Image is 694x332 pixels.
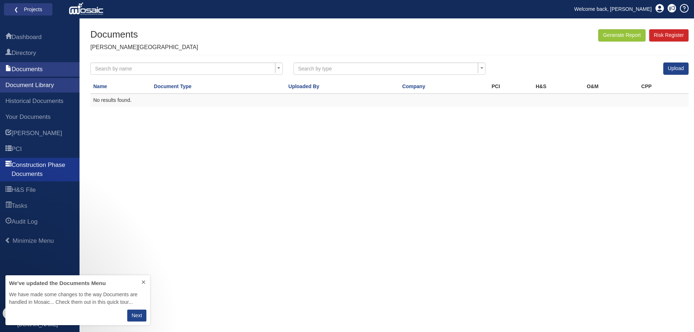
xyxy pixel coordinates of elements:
p: [PERSON_NAME][GEOGRAPHIC_DATA] [90,43,198,52]
a: Upload [663,62,689,75]
span: Search by name [95,66,132,72]
span: Documents [5,65,12,74]
th: H&S [533,80,584,94]
a: Risk Register [649,29,689,42]
span: HARI [5,129,12,138]
span: Audit Log [12,217,38,226]
a: Company [402,83,425,89]
a: Name [93,83,107,89]
span: Tasks [5,202,12,211]
span: Audit Log [5,218,12,227]
span: Documents [12,65,43,74]
div: Profile [3,307,16,328]
a: Uploaded By [288,83,320,89]
span: PCI [12,145,22,154]
span: Your Documents [5,113,51,121]
span: H&S File [5,186,12,195]
span: Search by type [298,66,332,72]
a: Document Type [154,83,192,89]
img: logo_white.png [69,2,105,16]
div: No results found. [93,97,686,104]
th: PCI [489,80,533,94]
span: Construction Phase Documents [12,161,74,178]
span: Document Library [5,81,54,90]
span: H&S File [12,186,36,194]
span: HARI [12,129,62,138]
span: Directory [12,49,36,57]
button: Generate Report [598,29,645,42]
iframe: Chat [663,299,689,327]
span: PCI [5,145,12,154]
a: ❮ Projects [9,5,48,14]
span: Minimize Menu [5,237,11,243]
span: Tasks [12,202,27,210]
span: Construction Phase Documents [5,161,12,179]
h1: Documents [90,29,198,40]
th: O&M [584,80,638,94]
span: Directory [5,49,12,58]
span: Dashboard [12,33,42,42]
span: Historical Documents [5,97,64,105]
span: Dashboard [5,33,12,42]
a: Welcome back, [PERSON_NAME] [569,4,657,14]
span: Minimize Menu [13,237,54,244]
th: CPP [638,80,689,94]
